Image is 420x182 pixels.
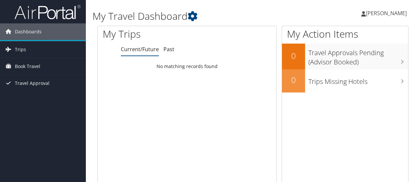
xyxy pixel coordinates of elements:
[92,9,306,23] h1: My Travel Dashboard
[282,50,305,61] h2: 0
[15,4,81,20] img: airportal-logo.png
[15,75,50,91] span: Travel Approval
[103,27,197,41] h1: My Trips
[308,45,408,67] h3: Travel Approvals Pending (Advisor Booked)
[282,27,408,41] h1: My Action Items
[282,44,408,69] a: 0Travel Approvals Pending (Advisor Booked)
[98,60,276,72] td: No matching records found
[15,58,40,75] span: Book Travel
[361,3,413,23] a: [PERSON_NAME]
[282,74,305,86] h2: 0
[163,46,174,53] a: Past
[15,41,26,58] span: Trips
[121,46,159,53] a: Current/Future
[15,23,42,40] span: Dashboards
[282,69,408,92] a: 0Trips Missing Hotels
[366,10,407,17] span: [PERSON_NAME]
[308,74,408,86] h3: Trips Missing Hotels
